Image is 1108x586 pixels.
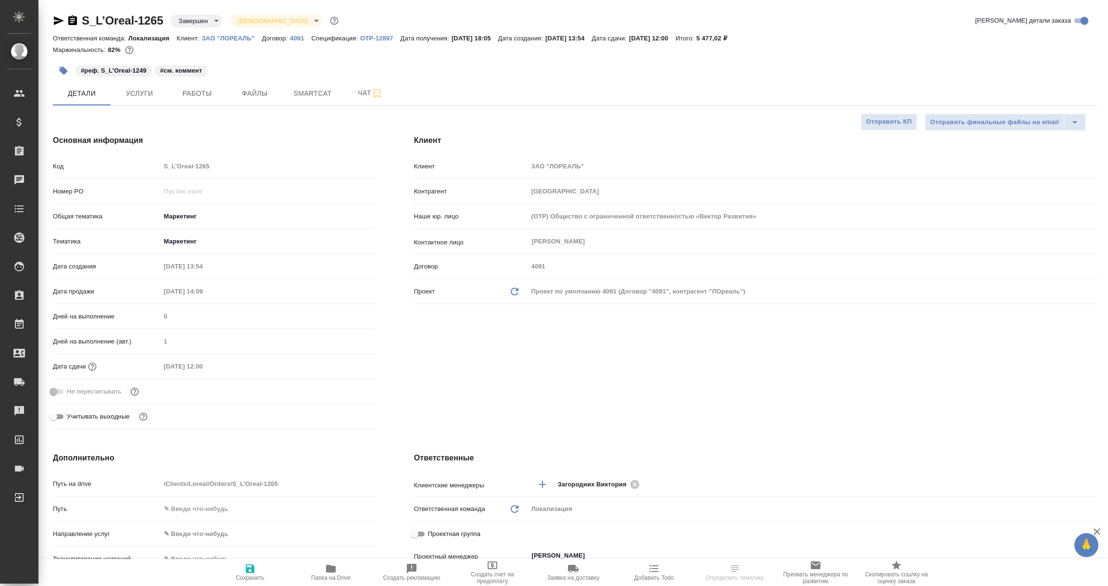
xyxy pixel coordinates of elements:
button: Включи, если не хочешь, чтобы указанная дата сдачи изменилась после переставления заказа в 'Подтв... [128,385,141,398]
p: Код [53,162,161,171]
span: Папка на Drive [311,574,351,581]
div: Локализация [528,501,1097,517]
span: Файлы [232,88,278,100]
span: Учитывать выходные [67,412,130,421]
p: Дата получения: [401,35,452,42]
p: Договор: [262,35,290,42]
button: Добавить Todo [614,559,694,586]
span: Не пересчитывать [67,387,121,396]
span: Создать рекламацию [383,574,441,581]
span: [PERSON_NAME] детали заказа [975,16,1071,25]
p: Договор [414,262,528,271]
button: Open [1092,484,1094,485]
span: Детали [59,88,105,100]
input: Пустое поле [528,259,1097,273]
p: 5 477,02 ₽ [696,35,734,42]
input: ✎ Введи что-нибудь [161,552,376,566]
p: Дата сдачи [53,362,86,371]
a: OTP-12897 [360,34,400,42]
button: 804.00 RUB; [123,44,136,56]
button: Определить тематику [694,559,775,586]
span: Чат [347,87,393,99]
button: Скопировать ссылку [67,15,78,26]
div: Маркетинг [161,233,376,250]
span: Добавить Todo [634,574,674,581]
span: Призвать менеджера по развитию [781,571,850,585]
p: Проектный менеджер [414,552,528,561]
div: split button [925,114,1086,131]
span: Определить тематику [705,574,764,581]
p: Транслитерация названий [53,554,161,564]
input: Пустое поле [161,477,376,491]
p: #реф. S_L’Oreal-1249 [81,66,147,76]
span: Услуги [116,88,163,100]
h4: Ответственные [414,452,1097,464]
h4: Основная информация [53,135,376,146]
button: Если добавить услуги и заполнить их объемом, то дата рассчитается автоматически [86,360,99,373]
button: Выбери, если сб и вс нужно считать рабочими днями для выполнения заказа. [137,410,150,423]
p: ЗАО "ЛОРЕАЛЬ" [202,35,262,42]
p: Проект [414,287,435,296]
p: Локализация [128,35,177,42]
input: Пустое поле [528,184,1097,198]
span: Создать счет на предоплату [458,571,527,585]
span: Отправить КП [866,116,912,127]
button: Создать счет на предоплату [452,559,533,586]
span: Заявка на доставку [547,574,599,581]
p: Ответственная команда [414,504,485,514]
p: Клиент [414,162,528,171]
button: 🙏 [1074,533,1098,557]
span: Работы [174,88,220,100]
input: Пустое поле [528,209,1097,223]
p: [DATE] 18:05 [452,35,498,42]
p: [DATE] 12:00 [629,35,676,42]
button: Папка на Drive [290,559,371,586]
span: Smartcat [290,88,336,100]
span: Отправить финальные файлы на email [930,117,1059,128]
p: Путь на drive [53,479,161,489]
button: Отправить КП [861,114,917,130]
h4: Клиент [414,135,1097,146]
div: ✎ Введи что-нибудь [161,526,376,542]
p: Контрагент [414,187,528,196]
a: 4091 [290,34,311,42]
span: см. коммент [153,66,209,74]
div: Загородних Виктория [558,478,642,490]
h4: Дополнительно [53,452,376,464]
button: Доп статусы указывают на важность/срочность заказа [328,14,340,27]
p: Дата создания [53,262,161,271]
button: Скопировать ссылку для ЯМессенджера [53,15,64,26]
button: Добавить менеджера [531,473,554,496]
input: Пустое поле [161,259,245,273]
span: Проектная группа [428,529,480,539]
input: Пустое поле [161,334,376,348]
a: ЗАО "ЛОРЕАЛЬ" [202,34,262,42]
p: Маржинальность: [53,46,108,53]
input: Пустое поле [161,284,245,298]
p: Направление услуг [53,529,161,539]
span: Загородних Виктория [558,480,632,489]
p: [DATE] 13:54 [545,35,592,42]
p: Наше юр. лицо [414,212,528,221]
p: Контактное лицо [414,238,528,247]
button: Скопировать ссылку на оценку заказа [856,559,937,586]
button: Отправить финальные файлы на email [925,114,1064,131]
div: Завершен [230,14,322,27]
button: Завершен [176,17,211,25]
input: Пустое поле [161,184,376,198]
button: Добавить тэг [53,60,74,81]
input: ✎ Введи что-нибудь [161,502,376,516]
p: Дата продажи [53,287,161,296]
span: 🙏 [1078,535,1095,555]
p: Номер PO [53,187,161,196]
p: Клиентские менеджеры [414,481,528,490]
p: Путь [53,504,161,514]
p: Итого: [676,35,696,42]
p: Дата создания: [498,35,545,42]
div: ✎ Введи что-нибудь [164,529,364,539]
div: Проект по умолчанию 4091 (Договор "4091", контрагент "ЛОреаль") [528,283,1097,300]
button: [DEMOGRAPHIC_DATA] [235,17,310,25]
div: Маркетинг [161,208,376,225]
p: Спецификация: [312,35,360,42]
span: Скопировать ссылку на оценку заказа [862,571,931,585]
